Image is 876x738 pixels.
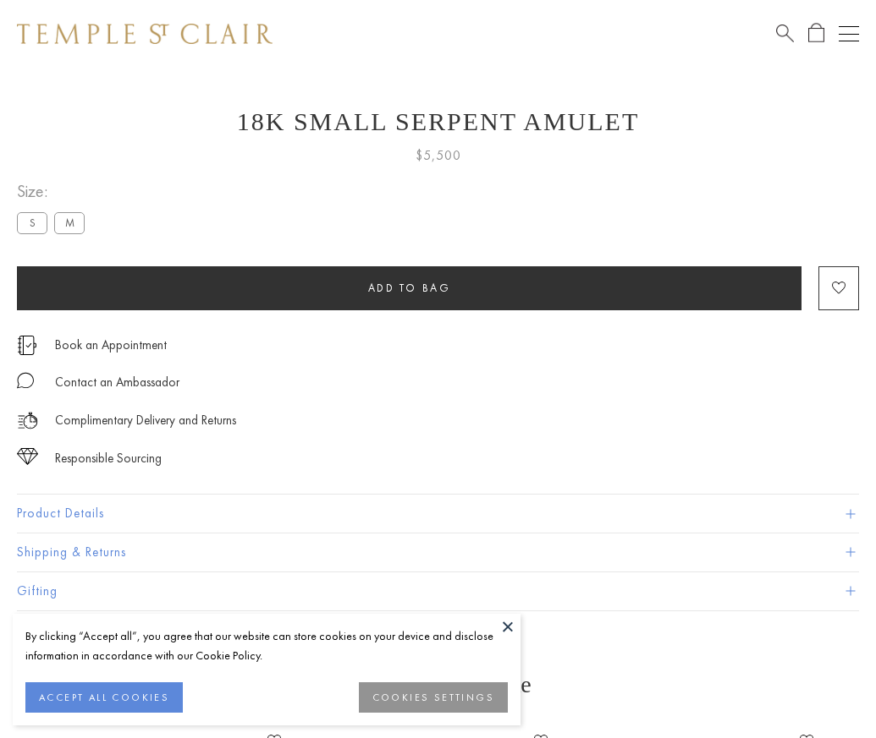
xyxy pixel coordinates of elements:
[416,145,461,167] span: $5,500
[17,448,38,465] img: icon_sourcing.svg
[17,336,37,355] img: icon_appointment.svg
[17,372,34,389] img: MessageIcon-01_2.svg
[55,336,167,354] a: Book an Appointment
[808,23,824,44] a: Open Shopping Bag
[17,410,38,431] img: icon_delivery.svg
[776,23,794,44] a: Search
[25,626,508,665] div: By clicking “Accept all”, you agree that our website can store cookies on your device and disclos...
[839,24,859,44] button: Open navigation
[17,178,91,205] span: Size:
[17,107,859,136] h1: 18K Small Serpent Amulet
[359,682,508,713] button: COOKIES SETTINGS
[55,448,162,469] div: Responsible Sourcing
[54,212,85,233] label: M
[17,533,859,571] button: Shipping & Returns
[25,682,183,713] button: ACCEPT ALL COOKIES
[17,572,859,610] button: Gifting
[55,410,236,431] p: Complimentary Delivery and Returns
[368,281,451,295] span: Add to bag
[17,495,859,533] button: Product Details
[55,372,179,393] div: Contact an Ambassador
[17,212,47,233] label: S
[17,266,802,310] button: Add to bag
[17,24,273,44] img: Temple St. Clair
